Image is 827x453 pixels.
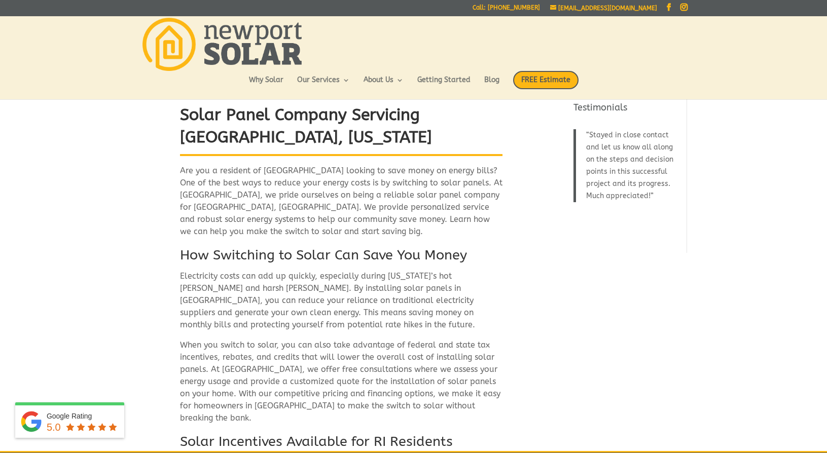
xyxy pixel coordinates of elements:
[550,5,657,12] a: [EMAIL_ADDRESS][DOMAIN_NAME]
[180,165,502,246] p: Are you a resident of [GEOGRAPHIC_DATA] looking to save money on energy bills? One of the best wa...
[417,77,471,94] a: Getting Started
[364,77,404,94] a: About Us
[180,270,502,339] p: Electricity costs can add up quickly, especially during [US_STATE]’s hot [PERSON_NAME] and harsh ...
[249,77,283,94] a: Why Solar
[484,77,499,94] a: Blog
[473,5,540,15] a: Call: [PHONE_NUMBER]
[513,71,579,89] span: FREE Estimate
[573,129,680,202] blockquote: Stayed in close contact and let us know all along on the steps and decision points in this succes...
[180,246,502,270] h2: How Switching to Solar Can Save You Money
[47,411,119,421] div: Google Rating
[297,77,350,94] a: Our Services
[180,339,502,432] p: When you switch to solar, you can also take advantage of federal and state tax incentives, rebate...
[47,422,61,433] span: 5.0
[573,101,680,119] h4: Testimonials
[513,71,579,99] a: FREE Estimate
[142,18,302,71] img: Newport Solar | Solar Energy Optimized.
[180,105,432,147] strong: Solar Panel Company Servicing [GEOGRAPHIC_DATA], [US_STATE]​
